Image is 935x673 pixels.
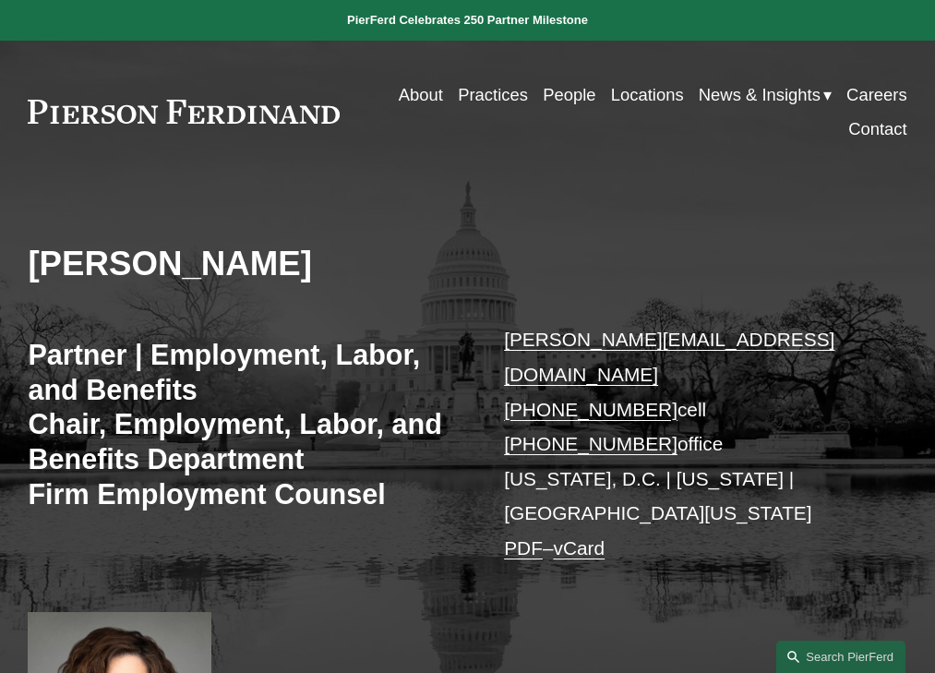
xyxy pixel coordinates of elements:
a: [PHONE_NUMBER] [504,399,677,420]
p: cell office [US_STATE], D.C. | [US_STATE] | [GEOGRAPHIC_DATA][US_STATE] – [504,322,870,565]
a: Contact [848,112,907,146]
a: Careers [846,78,907,112]
span: News & Insights [699,79,821,110]
a: [PHONE_NUMBER] [504,433,677,454]
h3: Partner | Employment, Labor, and Benefits Chair, Employment, Labor, and Benefits Department Firm ... [28,338,467,512]
a: PDF [504,537,543,559]
a: vCard [554,537,605,559]
a: folder dropdown [699,78,832,112]
a: [PERSON_NAME][EMAIL_ADDRESS][DOMAIN_NAME] [504,329,834,385]
a: Search this site [776,641,905,673]
a: People [543,78,595,112]
h2: [PERSON_NAME] [28,244,467,284]
a: Locations [611,78,684,112]
a: About [399,78,443,112]
a: Practices [458,78,528,112]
